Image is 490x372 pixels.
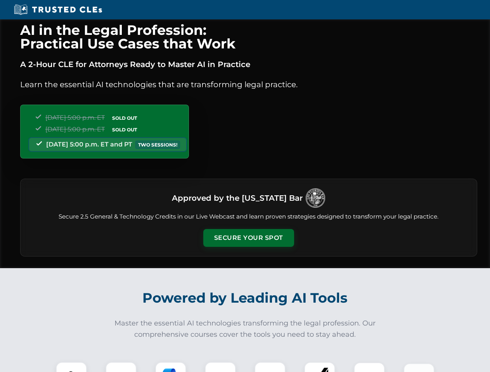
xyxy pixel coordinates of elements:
span: SOLD OUT [109,126,140,134]
p: Learn the essential AI technologies that are transforming legal practice. [20,78,477,91]
span: [DATE] 5:00 p.m. ET [45,126,105,133]
p: Secure 2.5 General & Technology Credits in our Live Webcast and learn proven strategies designed ... [30,212,467,221]
span: [DATE] 5:00 p.m. ET [45,114,105,121]
img: Trusted CLEs [12,4,104,15]
span: SOLD OUT [109,114,140,122]
img: Logo [306,188,325,208]
h2: Powered by Leading AI Tools [30,284,460,312]
p: A 2-Hour CLE for Attorneys Ready to Master AI in Practice [20,58,477,71]
h1: AI in the Legal Profession: Practical Use Cases that Work [20,23,477,50]
h3: Approved by the [US_STATE] Bar [172,191,303,205]
p: Master the essential AI technologies transforming the legal profession. Our comprehensive courses... [109,318,381,340]
button: Secure Your Spot [203,229,294,247]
